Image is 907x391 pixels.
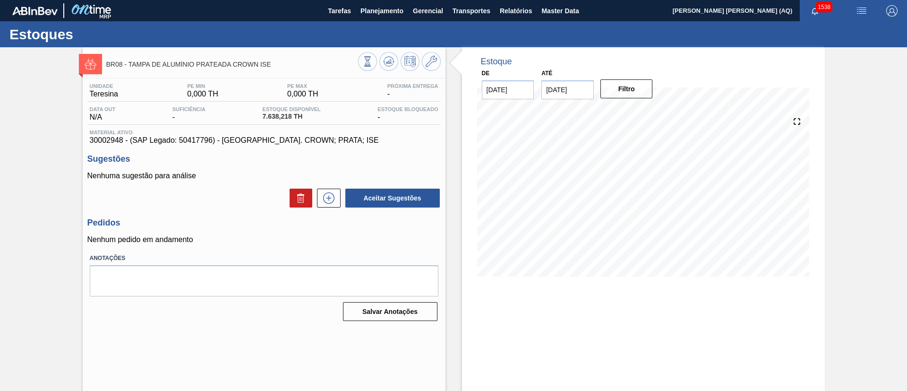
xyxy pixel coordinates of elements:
[500,5,532,17] span: Relatórios
[263,113,321,120] span: 7.638,218 TH
[377,106,438,112] span: Estoque Bloqueado
[328,5,351,17] span: Tarefas
[287,83,318,89] span: PE MAX
[263,106,321,112] span: Estoque Disponível
[187,90,218,98] span: 0,000 TH
[358,52,377,71] button: Visão Geral dos Estoques
[90,130,438,135] span: Material ativo
[90,252,438,265] label: Anotações
[343,302,437,321] button: Salvar Anotações
[85,58,96,70] img: Ícone
[886,5,898,17] img: Logout
[379,52,398,71] button: Atualizar Gráfico
[87,106,118,122] div: N/A
[816,2,832,12] span: 1538
[106,61,358,68] span: BR08 - TAMPA DE ALUMÍNIO PRATEADA CROWN ISE
[600,79,653,98] button: Filtro
[401,52,419,71] button: Programar Estoque
[12,7,58,15] img: TNhmsLtSVTkK8tSr43FrP2fwEKptu5GPRR3wAAAABJRU5ErkJggg==
[87,235,441,244] p: Nenhum pedido em andamento
[453,5,490,17] span: Transportes
[385,83,441,98] div: -
[482,70,490,77] label: De
[856,5,867,17] img: userActions
[172,106,205,112] span: Suficiência
[87,218,441,228] h3: Pedidos
[422,52,441,71] button: Ir ao Master Data / Geral
[90,136,438,145] span: 30002948 - (SAP Legado: 50417796) - [GEOGRAPHIC_DATA]. CROWN; PRATA; ISE
[341,188,441,209] div: Aceitar Sugestões
[541,80,594,99] input: dd/mm/yyyy
[413,5,443,17] span: Gerencial
[312,189,341,208] div: Nova sugestão
[800,4,830,17] button: Notificações
[87,154,441,164] h3: Sugestões
[187,83,218,89] span: PE MIN
[541,5,579,17] span: Master Data
[87,172,441,180] p: Nenhuma sugestão para análise
[170,106,208,122] div: -
[541,70,552,77] label: Até
[9,29,177,40] h1: Estoques
[360,5,403,17] span: Planejamento
[482,80,534,99] input: dd/mm/yyyy
[287,90,318,98] span: 0,000 TH
[345,189,440,208] button: Aceitar Sugestões
[90,83,118,89] span: Unidade
[481,57,512,67] div: Estoque
[90,90,118,98] span: Teresina
[90,106,116,112] span: Data out
[387,83,438,89] span: Próxima Entrega
[285,189,312,208] div: Excluir Sugestões
[375,106,440,122] div: -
